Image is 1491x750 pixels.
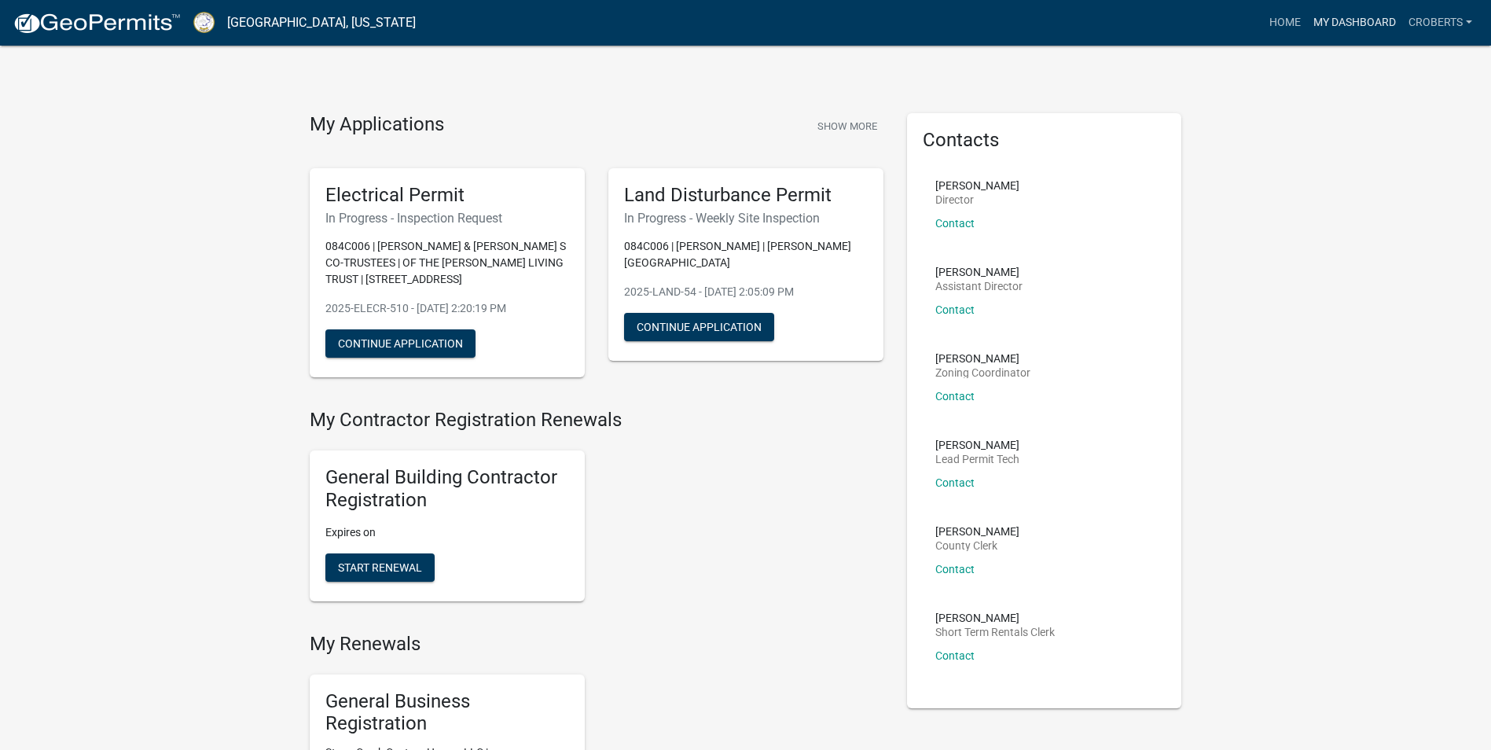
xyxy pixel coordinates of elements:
[935,180,1019,191] p: [PERSON_NAME]
[325,329,476,358] button: Continue Application
[624,211,868,226] h6: In Progress - Weekly Site Inspection
[935,439,1019,450] p: [PERSON_NAME]
[310,409,883,432] h4: My Contractor Registration Renewals
[325,300,569,317] p: 2025-ELECR-510 - [DATE] 2:20:19 PM
[935,303,975,316] a: Contact
[624,184,868,207] h5: Land Disturbance Permit
[227,9,416,36] a: [GEOGRAPHIC_DATA], [US_STATE]
[935,267,1023,278] p: [PERSON_NAME]
[325,690,569,736] h5: General Business Registration
[325,238,569,288] p: 084C006 | [PERSON_NAME] & [PERSON_NAME] S CO-TRUSTEES | OF THE [PERSON_NAME] LIVING TRUST | [STRE...
[338,561,422,573] span: Start Renewal
[935,281,1023,292] p: Assistant Director
[923,129,1166,152] h5: Contacts
[310,113,444,137] h4: My Applications
[1402,8,1478,38] a: croberts
[1263,8,1307,38] a: Home
[935,367,1030,378] p: Zoning Coordinator
[935,612,1055,623] p: [PERSON_NAME]
[935,454,1019,465] p: Lead Permit Tech
[310,633,883,656] h4: My Renewals
[935,353,1030,364] p: [PERSON_NAME]
[193,12,215,33] img: Putnam County, Georgia
[325,211,569,226] h6: In Progress - Inspection Request
[325,524,569,541] p: Expires on
[624,313,774,341] button: Continue Application
[325,553,435,582] button: Start Renewal
[935,476,975,489] a: Contact
[935,390,975,403] a: Contact
[1307,8,1402,38] a: My Dashboard
[811,113,883,139] button: Show More
[935,649,975,662] a: Contact
[624,284,868,300] p: 2025-LAND-54 - [DATE] 2:05:09 PM
[935,526,1019,537] p: [PERSON_NAME]
[624,238,868,271] p: 084C006 | [PERSON_NAME] | [PERSON_NAME][GEOGRAPHIC_DATA]
[935,194,1019,205] p: Director
[935,627,1055,638] p: Short Term Rentals Clerk
[325,184,569,207] h5: Electrical Permit
[325,466,569,512] h5: General Building Contractor Registration
[935,540,1019,551] p: County Clerk
[935,563,975,575] a: Contact
[310,409,883,613] wm-registration-list-section: My Contractor Registration Renewals
[935,217,975,230] a: Contact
